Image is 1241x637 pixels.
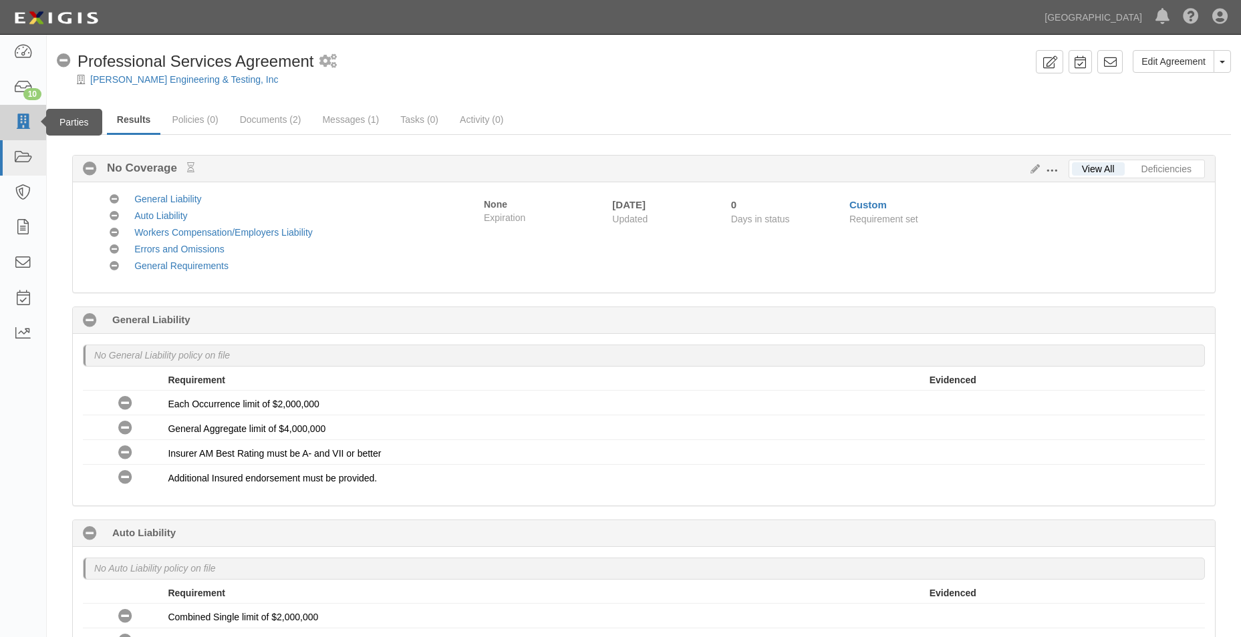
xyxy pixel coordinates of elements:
[849,199,887,210] a: Custom
[118,610,132,624] i: No Coverage
[10,6,102,30] img: logo-5460c22ac91f19d4615b14bd174203de0afe785f0fc80cf4dbbc73dc1793850b.png
[94,349,230,362] p: No General Liability policy on file
[94,562,216,575] p: No Auto Liability policy on file
[484,199,507,210] strong: None
[134,227,313,238] a: Workers Compensation/Employers Liability
[110,195,119,204] i: No Coverage
[83,314,97,328] i: No Coverage 0 days (since 09/04/2025)
[134,260,229,271] a: General Requirements
[484,211,602,224] span: Expiration
[1131,162,1202,176] a: Deficiencies
[110,262,119,271] i: No Coverage
[83,162,97,176] i: No Coverage
[168,588,225,598] strong: Requirement
[168,375,225,385] strong: Requirement
[168,399,319,409] span: Each Occurrence limit of $2,000,000
[112,312,190,327] b: General Liability
[168,448,381,459] span: Insurer AM Best Rating must be A- and VII or better
[849,214,918,224] span: Requirement set
[162,106,228,133] a: Policies (0)
[23,88,41,100] div: 10
[110,228,119,238] i: No Coverage
[46,109,102,136] div: Parties
[930,375,976,385] strong: Evidenced
[612,198,710,212] div: [DATE]
[57,54,71,68] i: No Coverage
[390,106,448,133] a: Tasks (0)
[187,162,194,173] small: Pending Review
[1072,162,1125,176] a: View All
[450,106,513,133] a: Activity (0)
[90,74,278,85] a: [PERSON_NAME] Engineering & Testing, Inc
[1038,4,1149,31] a: [GEOGRAPHIC_DATA]
[1025,164,1040,174] a: Edit Results
[612,214,648,224] span: Updated
[168,423,325,434] span: General Aggregate limit of $4,000,000
[168,612,318,622] span: Combined Single limit of $2,000,000
[110,212,119,221] i: No Coverage
[731,198,839,212] div: Since 09/04/2025
[118,471,132,485] i: No Coverage
[1133,50,1214,73] a: Edit Agreement
[78,52,314,70] span: Professional Services Agreement
[118,421,132,435] i: No Coverage
[134,194,201,204] a: General Liability
[731,214,790,224] span: Days in status
[118,446,132,460] i: No Coverage
[930,588,976,598] strong: Evidenced
[110,245,119,254] i: No Coverage
[112,525,176,540] b: Auto Liability
[57,106,106,133] a: Details
[312,106,389,133] a: Messages (1)
[97,160,194,176] b: No Coverage
[57,50,314,73] div: Professional Services Agreement
[134,210,187,221] a: Auto Liability
[118,397,132,411] i: No Coverage
[107,106,161,135] a: Results
[134,244,225,254] a: Errors and Omissions
[83,527,97,541] i: No Coverage 0 days (since 09/04/2025)
[230,106,311,133] a: Documents (2)
[319,55,337,69] i: 1 scheduled workflow
[168,473,377,483] span: Additional Insured endorsement must be provided.
[1183,9,1199,25] i: Help Center - Complianz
